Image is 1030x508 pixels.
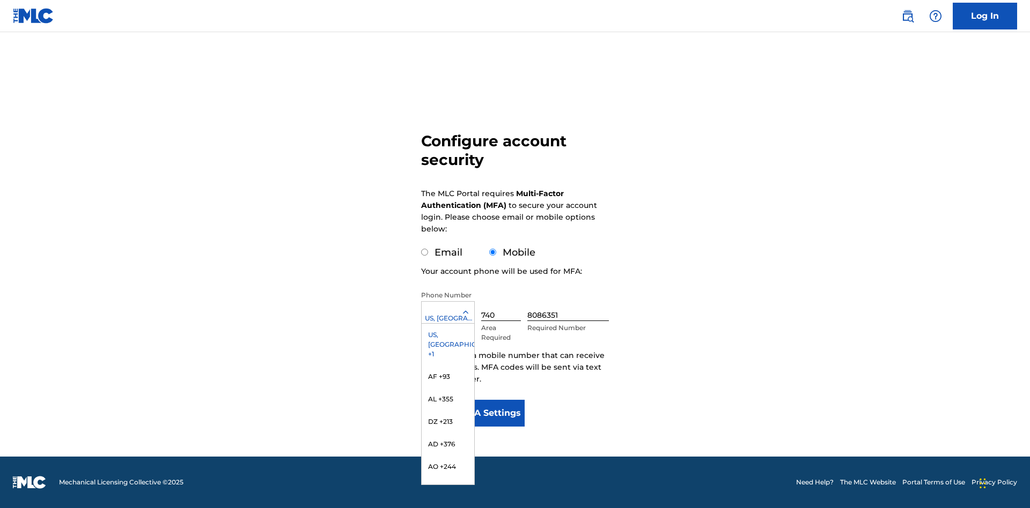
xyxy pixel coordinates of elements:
p: Please enter a mobile number that can receive text messages. MFA codes will be sent via text to t... [421,349,609,385]
label: Email [435,246,462,258]
a: Privacy Policy [972,477,1017,487]
img: search [901,10,914,23]
a: Log In [953,3,1017,29]
a: Need Help? [796,477,834,487]
p: Area Required [481,323,521,342]
h3: Configure account security [421,132,609,169]
div: AO +244 [422,455,474,478]
div: AD +376 [422,433,474,455]
div: US, [GEOGRAPHIC_DATA] +1 [422,324,474,365]
a: The MLC Website [840,477,896,487]
iframe: Chat Widget [976,457,1030,508]
label: Mobile [503,246,535,258]
span: Mechanical Licensing Collective © 2025 [59,477,183,487]
p: Required Number [527,323,609,333]
div: AF +93 [422,365,474,388]
img: help [929,10,942,23]
a: Portal Terms of Use [902,477,965,487]
a: Public Search [897,5,918,27]
div: Help [925,5,946,27]
div: US, [GEOGRAPHIC_DATA] +1 [422,313,474,323]
p: Your account phone will be used for MFA: [421,265,582,277]
div: AL +355 [422,388,474,410]
div: DZ +213 [422,410,474,433]
img: MLC Logo [13,8,54,24]
div: Drag [980,467,986,499]
img: logo [13,476,46,489]
p: The MLC Portal requires to secure your account login. Please choose email or mobile options below: [421,188,597,235]
div: AI +1264 [422,478,474,500]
